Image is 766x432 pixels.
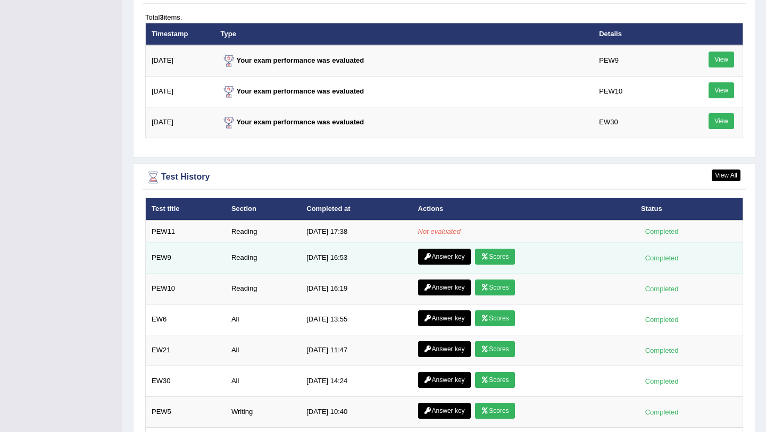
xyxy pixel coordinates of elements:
th: Details [593,23,679,45]
td: Reading [226,221,301,243]
th: Actions [412,198,635,221]
td: [DATE] 10:40 [301,397,412,428]
td: PEW5 [146,397,226,428]
a: View [709,52,734,67]
td: PEW10 [146,274,226,304]
td: [DATE] 16:19 [301,274,412,304]
div: Total items. [145,12,743,22]
div: Completed [641,252,682,264]
a: Answer key [418,403,471,419]
th: Completed at [301,198,412,221]
a: Scores [475,279,514,295]
td: Reading [226,274,301,304]
td: PEW10 [593,77,679,107]
td: PEW11 [146,221,226,243]
th: Status [635,198,743,221]
td: EW30 [593,107,679,138]
a: Answer key [418,341,471,357]
div: Completed [641,345,682,356]
td: Reading [226,243,301,274]
strong: Your exam performance was evaluated [221,118,364,126]
a: Answer key [418,310,471,326]
strong: Your exam performance was evaluated [221,87,364,95]
td: [DATE] [146,77,215,107]
td: [DATE] 11:47 [301,335,412,366]
td: EW21 [146,335,226,366]
div: Completed [641,226,682,237]
td: EW6 [146,304,226,335]
td: PEW9 [146,243,226,274]
div: Completed [641,376,682,387]
th: Section [226,198,301,221]
td: [DATE] 17:38 [301,221,412,243]
td: [DATE] 16:53 [301,243,412,274]
b: 3 [160,13,163,21]
th: Timestamp [146,23,215,45]
a: View [709,82,734,98]
td: All [226,304,301,335]
div: Completed [641,314,682,325]
a: Answer key [418,249,471,265]
a: Scores [475,403,514,419]
td: [DATE] 13:55 [301,304,412,335]
strong: Your exam performance was evaluated [221,56,364,64]
td: [DATE] [146,45,215,77]
a: View All [712,170,740,181]
a: Scores [475,341,514,357]
td: All [226,366,301,397]
td: EW30 [146,366,226,397]
th: Type [215,23,594,45]
td: Writing [226,397,301,428]
a: Answer key [418,372,471,388]
div: Completed [641,406,682,418]
td: [DATE] 14:24 [301,366,412,397]
a: Scores [475,310,514,326]
td: [DATE] [146,107,215,138]
th: Test title [146,198,226,221]
a: Answer key [418,279,471,295]
td: All [226,335,301,366]
div: Test History [145,170,743,185]
a: Scores [475,372,514,388]
em: Not evaluated [418,227,461,235]
a: View [709,113,734,129]
td: PEW9 [593,45,679,77]
a: Scores [475,249,514,265]
div: Completed [641,283,682,294]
